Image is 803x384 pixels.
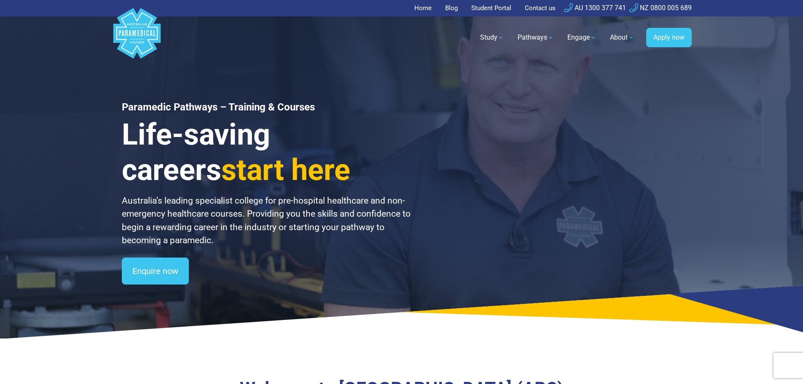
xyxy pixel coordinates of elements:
[112,16,162,59] a: Australian Paramedical College
[629,4,692,12] a: NZ 0800 005 689
[122,194,412,247] p: Australia’s leading specialist college for pre-hospital healthcare and non-emergency healthcare c...
[564,4,626,12] a: AU 1300 377 741
[562,26,602,49] a: Engage
[605,26,639,49] a: About
[221,153,350,187] span: start here
[122,258,189,285] a: Enquire now
[122,101,412,113] h1: Paramedic Pathways – Training & Courses
[122,117,412,188] h3: Life-saving careers
[646,28,692,47] a: Apply now
[475,26,509,49] a: Study
[513,26,559,49] a: Pathways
